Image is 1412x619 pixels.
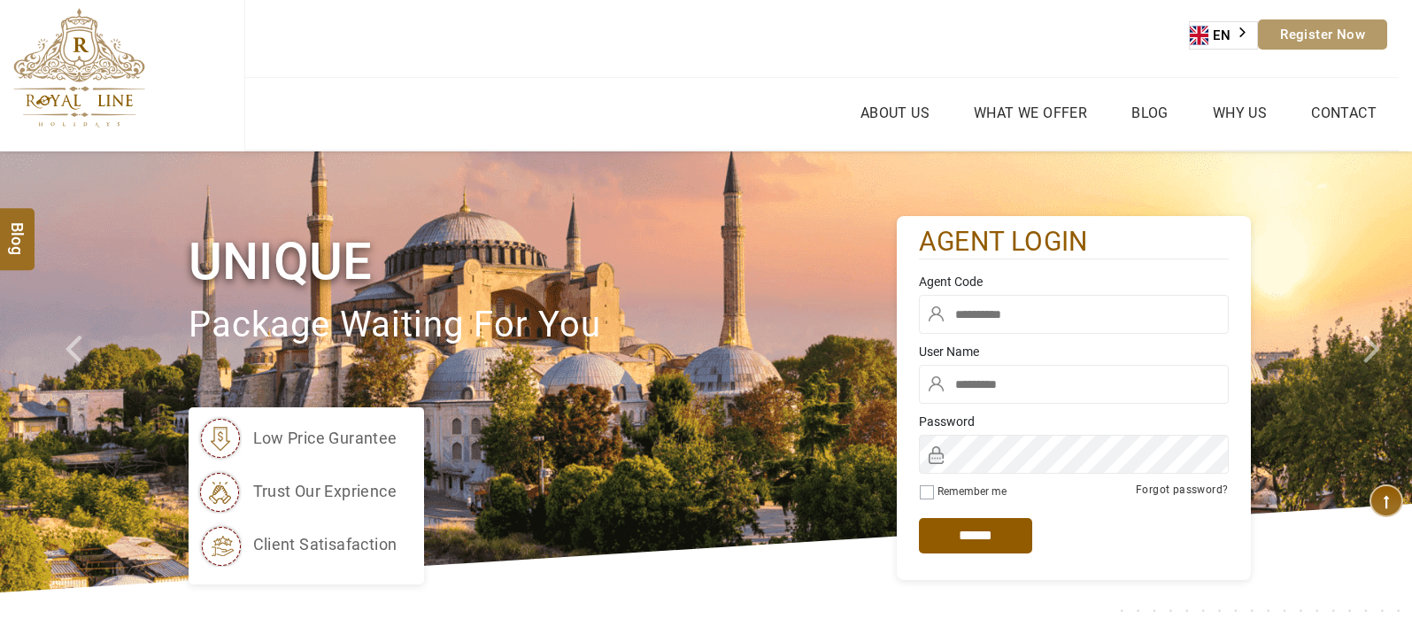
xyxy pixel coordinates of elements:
[1258,19,1387,50] a: Register Now
[13,8,145,128] img: The Royal Line Holidays
[1341,151,1412,592] a: Check next image
[856,100,934,126] a: About Us
[6,221,29,236] span: Blog
[1189,21,1258,50] div: Language
[189,296,897,355] p: package waiting for you
[197,469,397,514] li: trust our exprience
[197,522,397,567] li: client satisafaction
[42,151,113,592] a: Check next prev
[919,273,1229,290] label: Agent Code
[1208,100,1271,126] a: Why Us
[969,100,1092,126] a: What we Offer
[1127,100,1173,126] a: Blog
[189,228,897,295] h1: Unique
[1189,21,1258,50] aside: Language selected: English
[919,413,1229,430] label: Password
[937,485,1007,498] label: Remember me
[919,225,1229,259] h2: agent login
[1136,484,1228,496] a: Forgot password?
[1307,100,1381,126] a: Contact
[919,343,1229,360] label: User Name
[1190,22,1257,49] a: EN
[197,416,397,460] li: low price gurantee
